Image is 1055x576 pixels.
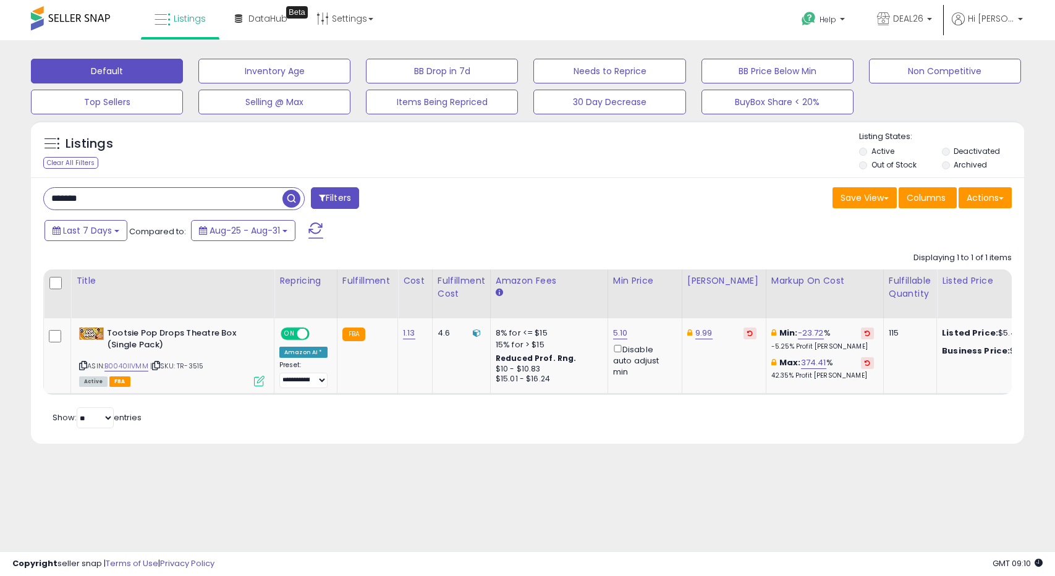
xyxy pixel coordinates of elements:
[438,274,485,300] div: Fulfillment Cost
[210,224,280,237] span: Aug-25 - Aug-31
[871,146,894,156] label: Active
[174,12,206,25] span: Listings
[403,274,427,287] div: Cost
[942,274,1049,287] div: Listed Price
[279,347,328,358] div: Amazon AI *
[63,224,112,237] span: Last 7 Days
[871,159,917,170] label: Out of Stock
[792,2,857,40] a: Help
[893,12,923,25] span: DEAL26
[613,327,628,339] a: 5.10
[248,12,287,25] span: DataHub
[889,274,931,300] div: Fulfillable Quantity
[104,361,148,371] a: B0040IIVMM
[311,187,359,209] button: Filters
[79,328,265,385] div: ASIN:
[771,328,874,350] div: %
[968,12,1014,25] span: Hi [PERSON_NAME]
[31,59,183,83] button: Default
[771,329,776,337] i: This overrides the store level min markup for this listing
[771,342,874,351] p: -5.25% Profit [PERSON_NAME]
[31,90,183,114] button: Top Sellers
[701,59,854,83] button: BB Price Below Min
[342,328,365,341] small: FBA
[899,187,957,208] button: Columns
[43,157,98,169] div: Clear All Filters
[833,187,897,208] button: Save View
[198,90,350,114] button: Selling @ Max
[282,329,297,339] span: ON
[942,328,1044,339] div: $5.49
[889,328,927,339] div: 115
[366,59,518,83] button: BB Drop in 7d
[820,14,836,25] span: Help
[942,345,1010,357] b: Business Price:
[496,328,598,339] div: 8% for <= $15
[865,330,870,336] i: Revert to store-level Min Markup
[79,376,108,387] span: All listings currently available for purchase on Amazon
[952,12,1023,40] a: Hi [PERSON_NAME]
[496,287,503,299] small: Amazon Fees.
[533,90,685,114] button: 30 Day Decrease
[907,192,946,204] span: Columns
[766,269,883,318] th: The percentage added to the cost of goods (COGS) that forms the calculator for Min & Max prices.
[913,252,1012,264] div: Displaying 1 to 1 of 1 items
[959,187,1012,208] button: Actions
[438,328,481,339] div: 4.6
[533,59,685,83] button: Needs to Reprice
[150,361,203,371] span: | SKU: TR-3515
[129,226,186,237] span: Compared to:
[859,131,1024,143] p: Listing States:
[53,412,142,423] span: Show: entries
[701,90,854,114] button: BuyBox Share < 20%
[613,274,677,287] div: Min Price
[403,327,415,339] a: 1.13
[496,364,598,375] div: $10 - $10.83
[198,59,350,83] button: Inventory Age
[942,345,1044,357] div: $4.84
[771,274,878,287] div: Markup on Cost
[801,357,826,369] a: 374.41
[801,11,816,27] i: Get Help
[771,371,874,380] p: 42.35% Profit [PERSON_NAME]
[613,342,672,378] div: Disable auto adjust min
[279,274,332,287] div: Repricing
[366,90,518,114] button: Items Being Repriced
[779,327,798,339] b: Min:
[76,274,269,287] div: Title
[869,59,1021,83] button: Non Competitive
[687,274,761,287] div: [PERSON_NAME]
[286,6,308,19] div: Tooltip anchor
[954,146,1000,156] label: Deactivated
[44,220,127,241] button: Last 7 Days
[496,353,577,363] b: Reduced Prof. Rng.
[771,358,776,366] i: This overrides the store level max markup for this listing
[771,357,874,380] div: %
[496,339,598,350] div: 15% for > $15
[191,220,295,241] button: Aug-25 - Aug-31
[308,329,328,339] span: OFF
[66,135,113,153] h5: Listings
[798,327,824,339] a: -23.72
[109,376,130,387] span: FBA
[342,274,392,287] div: Fulfillment
[954,159,987,170] label: Archived
[942,327,998,339] b: Listed Price:
[79,328,104,340] img: 51X9u2OL52L._SL40_.jpg
[496,374,598,384] div: $15.01 - $16.24
[865,360,870,366] i: Revert to store-level Max Markup
[695,327,713,339] a: 9.99
[279,361,328,389] div: Preset:
[779,357,801,368] b: Max:
[496,274,603,287] div: Amazon Fees
[107,328,257,354] b: Tootsie Pop Drops Theatre Box (Single Pack)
